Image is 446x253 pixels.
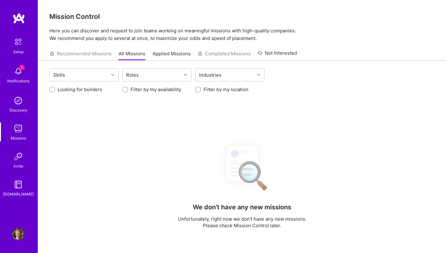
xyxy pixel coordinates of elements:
div: Roles [125,70,140,80]
div: Missions [11,135,26,141]
h4: We don't have any new missions [193,203,291,211]
label: Filter by my location [203,86,248,93]
img: No Results [215,140,269,195]
i: icon Chevron [111,73,114,76]
img: User Avatar [12,228,25,240]
h3: Mission Control [49,13,435,20]
div: Notifications [7,78,30,84]
span: 1 [20,65,25,70]
p: Here you can discover and request to join teams working on meaningful missions with high-quality ... [49,27,435,42]
a: User Avatar [10,228,26,240]
img: logo [13,13,25,24]
img: bell [12,65,25,78]
div: Skills [52,70,67,80]
img: discovery [12,94,25,107]
img: teamwork [12,122,25,135]
img: setup [12,35,25,48]
label: Looking for builders [58,86,102,93]
div: Invite [14,163,23,169]
i: icon Chevron [257,73,260,76]
label: Filter by my availability [131,86,181,93]
p: Please check Mission Control later. [178,222,306,229]
p: Unfortunately, right now we don't have any new missions. [178,216,306,222]
img: Invite [12,150,25,163]
img: guide book [12,178,25,191]
a: Not Interested [258,49,297,61]
i: icon Chevron [184,73,187,76]
div: [DOMAIN_NAME] [3,191,34,197]
div: Industries [198,70,223,80]
div: Setup [13,48,24,55]
div: Discovery [9,107,27,113]
a: All Missions [119,50,145,61]
a: Applied Missions [153,50,191,61]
